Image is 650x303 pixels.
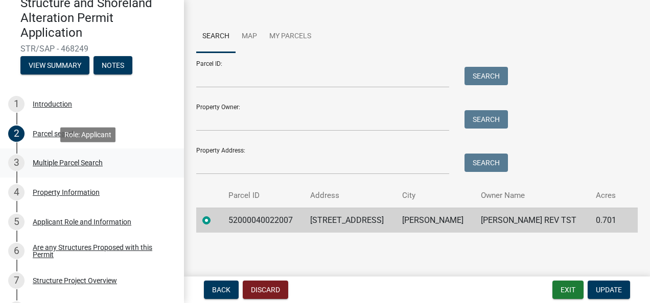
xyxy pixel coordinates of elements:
a: Search [196,20,236,53]
div: 5 [8,214,25,230]
button: Search [465,67,508,85]
button: Update [588,281,630,299]
button: Exit [552,281,584,299]
td: [PERSON_NAME] [396,208,475,233]
div: Introduction [33,100,72,108]
div: Applicant Role and Information [33,218,131,225]
div: Are any Structures Proposed with this Permit [33,244,168,258]
td: [PERSON_NAME] REV TST [475,208,590,233]
div: Structure Project Overview [33,277,117,284]
div: Parcel search [33,130,76,137]
th: Address [304,184,396,208]
th: Acres [590,184,624,208]
th: Owner Name [475,184,590,208]
div: 3 [8,155,25,171]
a: My Parcels [263,20,317,53]
wm-modal-confirm: Notes [94,62,132,70]
button: Back [204,281,239,299]
wm-modal-confirm: Summary [20,62,89,70]
div: 2 [8,125,25,142]
span: STR/SAP - 468249 [20,44,164,54]
span: Back [212,286,230,294]
div: 1 [8,96,25,112]
button: Discard [243,281,288,299]
td: 52000040022007 [222,208,304,233]
div: 7 [8,272,25,289]
span: Update [596,286,622,294]
td: [STREET_ADDRESS] [304,208,396,233]
button: Search [465,110,508,129]
div: 6 [8,243,25,259]
th: City [396,184,475,208]
a: Map [236,20,263,53]
td: 0.701 [590,208,624,233]
div: 4 [8,184,25,200]
th: Parcel ID [222,184,304,208]
button: Notes [94,56,132,74]
div: Property Information [33,189,100,196]
div: Role: Applicant [60,127,115,142]
button: View Summary [20,56,89,74]
button: Search [465,154,508,172]
div: Multiple Parcel Search [33,159,103,166]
